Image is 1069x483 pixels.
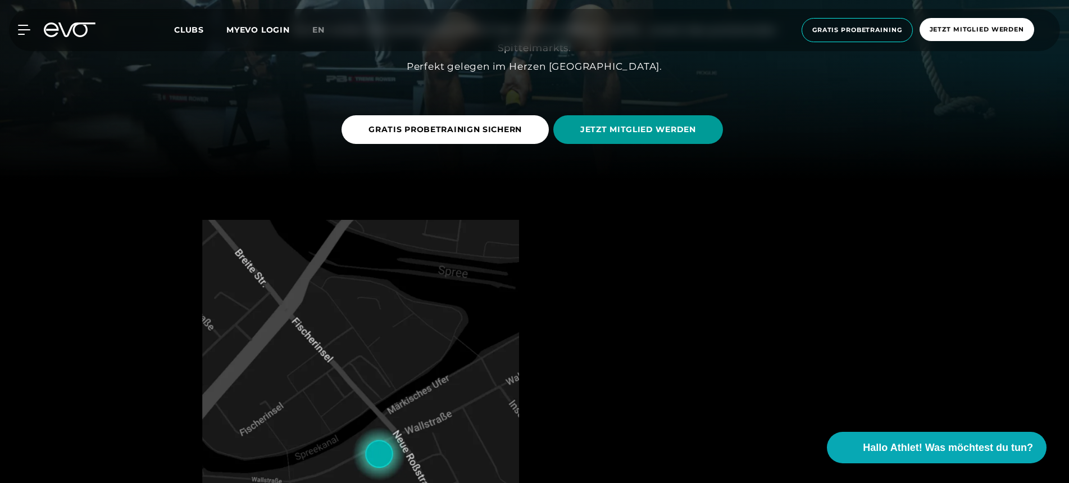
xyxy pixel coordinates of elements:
[342,107,553,152] a: GRATIS PROBETRAINIGN SICHERN
[174,24,226,35] a: Clubs
[580,124,696,136] span: JETZT MITGLIED WERDEN
[226,25,290,35] a: MYEVO LOGIN
[312,24,338,37] a: en
[863,440,1033,455] span: Hallo Athlet! Was möchtest du tun?
[812,25,902,35] span: Gratis Probetraining
[916,18,1038,42] a: Jetzt Mitglied werden
[369,124,522,136] span: GRATIS PROBETRAINIGN SICHERN
[798,18,916,42] a: Gratis Probetraining
[930,25,1024,34] span: Jetzt Mitglied werden
[174,25,204,35] span: Clubs
[312,25,325,35] span: en
[827,432,1047,463] button: Hallo Athlet! Was möchtest du tun?
[553,107,727,152] a: JETZT MITGLIED WERDEN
